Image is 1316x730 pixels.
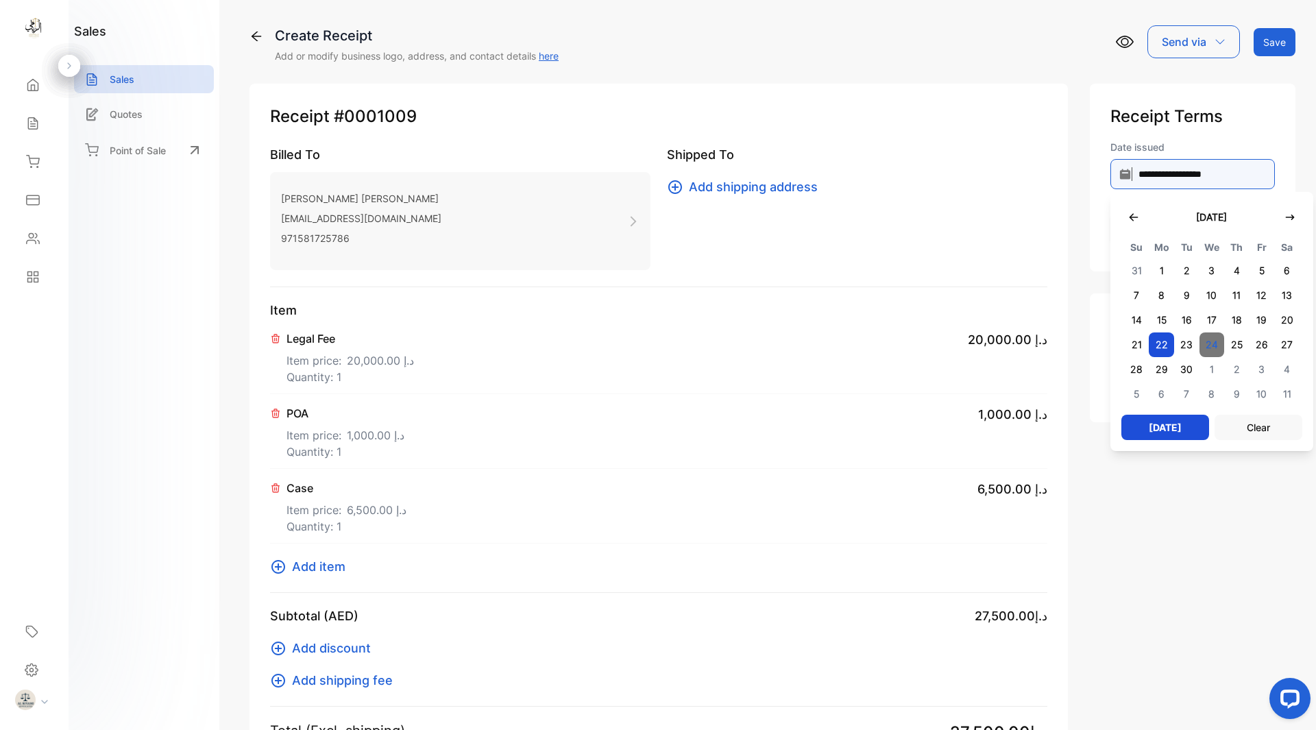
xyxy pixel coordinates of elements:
span: د.إ 1,000.00 [978,405,1047,424]
span: 13 [1274,283,1300,308]
span: We [1199,239,1225,256]
span: 1 [1199,357,1225,382]
span: 30 [1174,357,1199,382]
span: 22 [1149,332,1174,357]
span: 7 [1174,382,1199,406]
button: [DATE] [1121,415,1209,440]
span: 4 [1224,258,1250,283]
button: Add shipping fee [270,671,401,690]
p: Quantity: 1 [287,518,406,535]
img: logo [24,18,45,38]
span: د.إ 20,000.00 [968,330,1047,349]
span: 9 [1224,382,1250,406]
span: 8 [1149,283,1174,308]
span: 5 [1124,382,1149,406]
img: profile [15,690,36,710]
p: Sales [110,72,134,86]
p: Billed To [270,145,650,164]
p: Subtotal (AED) [270,607,358,625]
a: Quotes [74,100,214,128]
span: 17 [1199,308,1225,332]
span: 10 [1250,382,1275,406]
p: Item price: [287,422,404,443]
p: [PERSON_NAME] [PERSON_NAME] [281,188,441,208]
label: Date issued [1110,140,1275,154]
p: Receipt [270,104,1047,129]
span: Tu [1174,239,1199,256]
button: Clear [1215,415,1302,440]
span: 10 [1199,283,1225,308]
p: [EMAIL_ADDRESS][DOMAIN_NAME] [281,208,441,228]
button: Save [1254,28,1295,56]
button: Add shipping address [667,178,826,196]
span: Fr [1250,239,1275,256]
span: Mo [1149,239,1174,256]
span: Su [1124,239,1149,256]
span: 25 [1224,332,1250,357]
span: 14 [1124,308,1149,332]
a: here [539,50,559,62]
span: 4 [1274,357,1300,382]
span: Sa [1274,239,1300,256]
span: 1 [1149,258,1174,283]
span: 7 [1124,283,1149,308]
span: 21 [1124,332,1149,357]
a: Point of Sale [74,135,214,165]
p: Add or modify business logo, address, and contact details [275,49,559,63]
p: Case [287,480,406,496]
span: 31 [1124,258,1149,283]
p: Send via [1162,34,1206,50]
span: د.إ 20,000.00 [347,352,414,369]
span: 18 [1224,308,1250,332]
p: 971581725786 [281,228,441,248]
span: د.إ27,500.00 [975,607,1047,625]
span: 20 [1274,308,1300,332]
span: 12 [1250,283,1275,308]
button: Add item [270,557,354,576]
p: Shipped To [667,145,1047,164]
span: 26 [1250,332,1275,357]
span: 16 [1174,308,1199,332]
p: Point of Sale [110,143,166,158]
span: د.إ 1,000.00 [347,427,404,443]
button: Send via [1147,25,1240,58]
span: 28 [1124,357,1149,382]
div: Create Receipt [275,25,559,46]
button: [DATE] [1182,203,1241,231]
span: 2 [1224,357,1250,382]
span: 11 [1224,283,1250,308]
span: د.إ 6,500.00 [347,502,406,518]
span: 15 [1149,308,1174,332]
span: د.إ 6,500.00 [977,480,1047,498]
h1: sales [74,22,106,40]
span: 11 [1274,382,1300,406]
span: Add item [292,557,345,576]
p: Quantity: 1 [287,369,414,385]
a: Sales [74,65,214,93]
span: 24 [1199,332,1225,357]
span: 6 [1274,258,1300,283]
span: 2 [1174,258,1199,283]
span: 23 [1174,332,1199,357]
p: POA [287,405,404,422]
p: Quantity: 1 [287,443,404,460]
span: Th [1224,239,1250,256]
span: Add discount [292,639,371,657]
span: #0001009 [334,104,417,129]
span: 29 [1149,357,1174,382]
p: Receipt Terms [1110,104,1275,129]
span: 8 [1199,382,1225,406]
span: 3 [1250,357,1275,382]
span: 6 [1149,382,1174,406]
span: 19 [1250,308,1275,332]
span: 27 [1274,332,1300,357]
p: Legal Fee [287,330,414,347]
iframe: LiveChat chat widget [1258,672,1316,730]
span: Add shipping fee [292,671,393,690]
p: Quotes [110,107,143,121]
span: 3 [1199,258,1225,283]
p: Item price: [287,496,406,518]
span: 5 [1250,258,1275,283]
span: 9 [1174,283,1199,308]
